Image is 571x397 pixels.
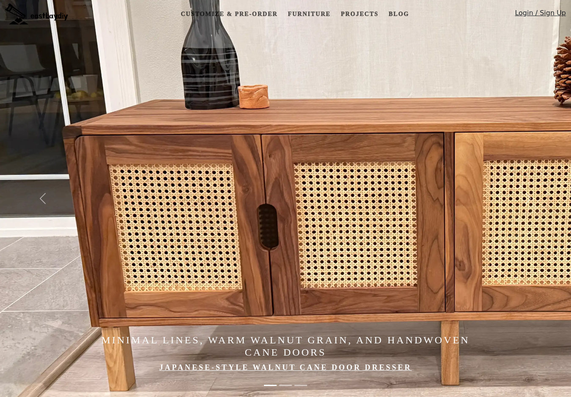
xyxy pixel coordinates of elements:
[338,6,382,22] a: Projects
[279,381,292,390] button: Japanese-Style Limited Edition
[177,6,281,22] a: Customize & Pre-order
[294,381,307,390] button: Elevate Your Home with Handcrafted Japanese-Style Furniture
[86,334,486,359] h4: Minimal Lines, Warm Walnut Grain, and Handwoven Cane Doors
[264,381,277,390] button: Minimal Lines, Warm Walnut Grain, and Handwoven Cane Doors
[385,6,412,22] a: Blog
[159,363,412,372] a: Japanese-style Walnut Cane Door Dresser
[5,3,68,24] img: eastbaydiy
[515,8,566,22] a: Login / Sign Up
[284,6,334,22] a: Furniture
